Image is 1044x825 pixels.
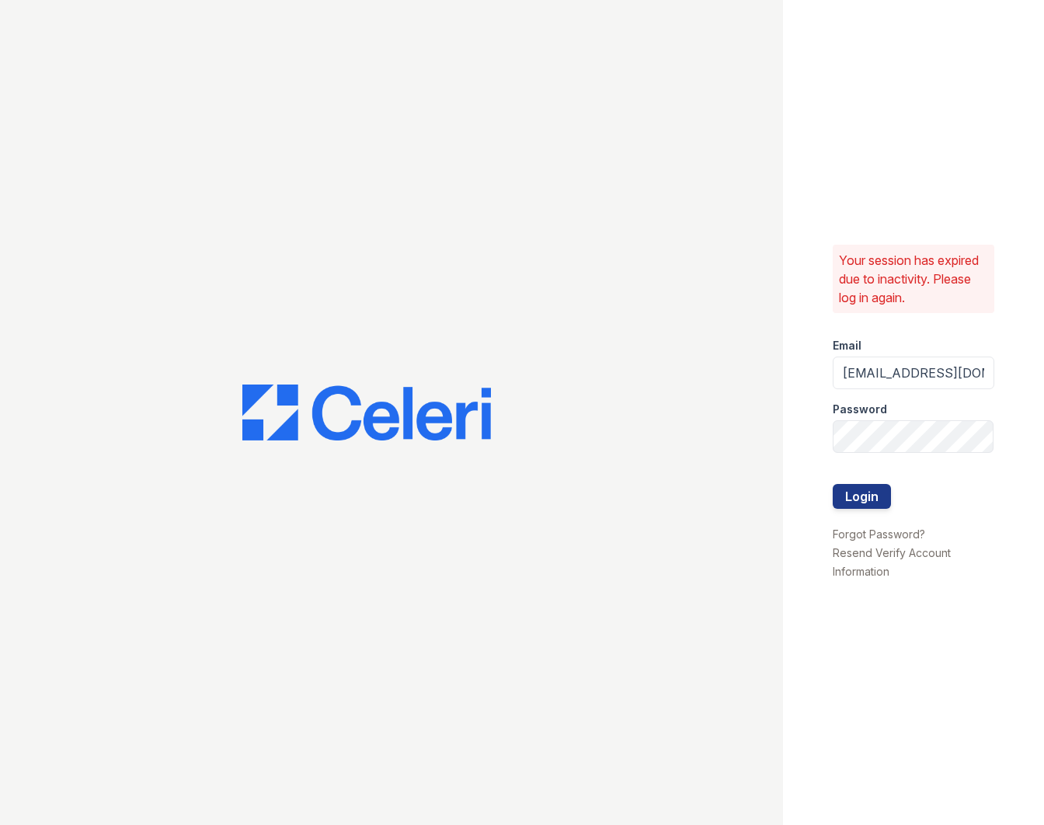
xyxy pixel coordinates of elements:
[833,484,891,509] button: Login
[839,251,988,307] p: Your session has expired due to inactivity. Please log in again.
[833,338,861,353] label: Email
[833,402,887,417] label: Password
[242,385,491,440] img: CE_Logo_Blue-a8612792a0a2168367f1c8372b55b34899dd931a85d93a1a3d3e32e68fde9ad4.png
[833,546,951,578] a: Resend Verify Account Information
[833,527,925,541] a: Forgot Password?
